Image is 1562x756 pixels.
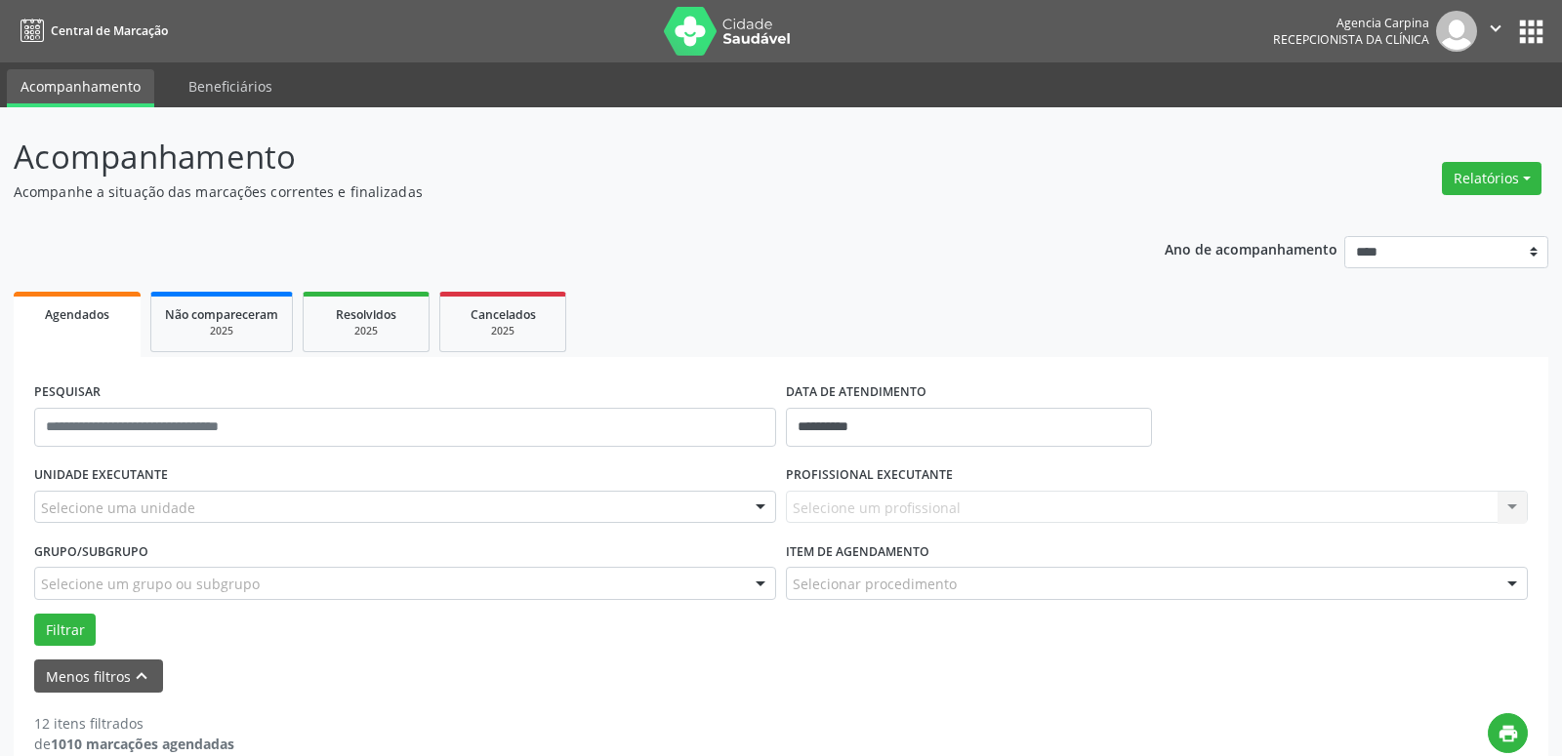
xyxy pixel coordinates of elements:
label: PESQUISAR [34,378,101,408]
span: Selecionar procedimento [793,574,957,594]
span: Não compareceram [165,306,278,323]
p: Ano de acompanhamento [1165,236,1337,260]
button: Filtrar [34,614,96,647]
a: Acompanhamento [7,69,154,107]
label: DATA DE ATENDIMENTO [786,378,926,408]
div: 2025 [165,324,278,338]
span: Selecione uma unidade [41,497,195,518]
i:  [1485,18,1506,39]
p: Acompanhe a situação das marcações correntes e finalizadas [14,181,1088,202]
a: Beneficiários [175,69,286,103]
button: apps [1514,15,1548,49]
span: Central de Marcação [51,22,168,39]
span: Resolvidos [336,306,396,323]
div: 2025 [454,324,552,338]
button: Relatórios [1442,162,1541,195]
span: Cancelados [471,306,536,323]
a: Central de Marcação [14,15,168,47]
button: Menos filtroskeyboard_arrow_up [34,659,163,694]
i: keyboard_arrow_up [131,665,152,687]
i: print [1498,723,1519,744]
div: Agencia Carpina [1273,15,1429,31]
label: Item de agendamento [786,537,929,567]
label: Grupo/Subgrupo [34,537,148,567]
button: print [1488,713,1528,753]
button:  [1477,11,1514,52]
div: de [34,734,234,754]
span: Recepcionista da clínica [1273,31,1429,48]
img: img [1436,11,1477,52]
div: 2025 [317,324,415,338]
label: PROFISSIONAL EXECUTANTE [786,460,953,491]
span: Selecione um grupo ou subgrupo [41,574,260,594]
div: 12 itens filtrados [34,713,234,734]
strong: 1010 marcações agendadas [51,735,234,753]
label: UNIDADE EXECUTANTE [34,460,168,491]
p: Acompanhamento [14,133,1088,181]
span: Agendados [45,306,109,323]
